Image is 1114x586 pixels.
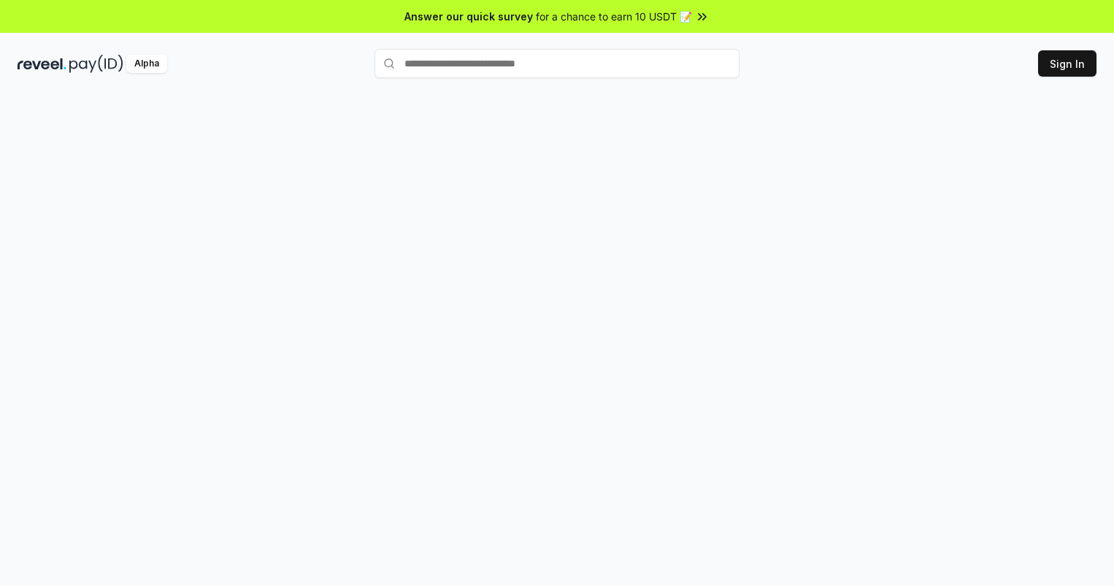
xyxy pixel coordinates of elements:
span: Answer our quick survey [404,9,533,24]
button: Sign In [1038,50,1096,77]
span: for a chance to earn 10 USDT 📝 [536,9,692,24]
div: Alpha [126,55,167,73]
img: pay_id [69,55,123,73]
img: reveel_dark [18,55,66,73]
